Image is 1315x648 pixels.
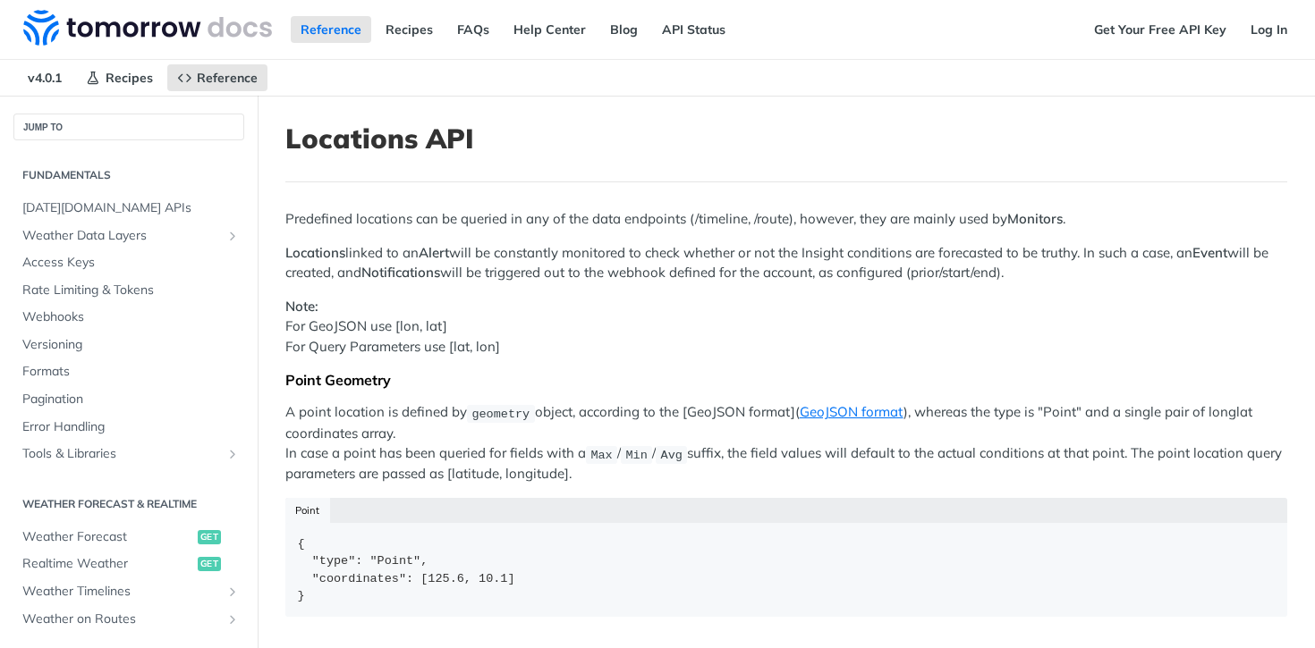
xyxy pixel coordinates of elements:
[376,16,443,43] a: Recipes
[600,16,648,43] a: Blog
[225,585,240,599] button: Show subpages for Weather Timelines
[23,10,272,46] img: Tomorrow.io Weather API Docs
[13,524,244,551] a: Weather Forecastget
[225,612,240,627] button: Show subpages for Weather on Routes
[225,447,240,461] button: Show subpages for Tools & Libraries
[13,114,244,140] button: JUMP TO
[22,391,240,408] span: Pagination
[447,16,499,43] a: FAQs
[504,16,596,43] a: Help Center
[285,243,1287,283] p: linked to an will be constantly monitored to check whether or not the Insight conditions are fore...
[22,199,240,217] span: [DATE][DOMAIN_NAME] APIs
[22,254,240,272] span: Access Keys
[13,332,244,358] a: Versioning
[13,496,244,512] h2: Weather Forecast & realtime
[22,610,221,628] span: Weather on Routes
[22,583,221,601] span: Weather Timelines
[167,64,267,91] a: Reference
[13,606,244,633] a: Weather on RoutesShow subpages for Weather on Routes
[652,16,735,43] a: API Status
[621,446,652,464] code: Min
[285,402,1287,484] p: A point location is defined by object, according to the [GeoJSON format]( ), whereas the type is ...
[291,16,371,43] a: Reference
[285,371,1287,389] div: Point Geometry
[13,551,244,577] a: Realtime Weatherget
[13,386,244,413] a: Pagination
[285,209,1287,230] p: Predefined locations can be queried in any of the data endpoints (/timeline, /route), however, th...
[13,304,244,331] a: Webhooks
[1192,244,1227,261] strong: Event
[467,405,535,423] code: geometry
[656,446,687,464] code: Avg
[285,297,1287,358] p: For GeoJSON use [lon, lat] For Query Parameters use [lat, lon]
[22,227,221,245] span: Weather Data Layers
[22,282,240,299] span: Rate Limiting & Tokens
[22,418,240,436] span: Error Handling
[800,403,904,420] a: GeoJSON format
[13,167,244,183] h2: Fundamentals
[18,64,72,91] span: v4.0.1
[285,122,1287,155] h1: Locations API
[13,414,244,441] a: Error Handling
[13,195,244,222] a: [DATE][DOMAIN_NAME] APIs
[197,70,258,86] span: Reference
[361,264,440,281] strong: Notifications
[22,336,240,354] span: Versioning
[13,358,244,385] a: Formats
[13,578,244,605] a: Weather TimelinesShow subpages for Weather Timelines
[1241,16,1297,43] a: Log In
[22,363,240,381] span: Formats
[285,244,345,261] strong: Locations
[285,298,318,315] strong: Note:
[13,223,244,249] a: Weather Data LayersShow subpages for Weather Data Layers
[225,229,240,243] button: Show subpages for Weather Data Layers
[22,528,193,546] span: Weather Forecast
[106,70,153,86] span: Recipes
[1084,16,1236,43] a: Get Your Free API Key
[22,555,193,573] span: Realtime Weather
[586,446,617,464] code: Max
[22,308,240,326] span: Webhooks
[198,557,221,571] span: get
[13,277,244,304] a: Rate Limiting & Tokens
[1007,210,1063,227] strong: Monitors
[13,249,244,276] a: Access Keys
[419,244,449,261] strong: Alert
[13,441,244,467] a: Tools & LibrariesShow subpages for Tools & Libraries
[22,445,221,463] span: Tools & Libraries
[198,530,221,544] span: get
[76,64,163,91] a: Recipes
[285,523,1287,617] code: { "type": "Point", "coordinates": [125.6, 10.1] }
